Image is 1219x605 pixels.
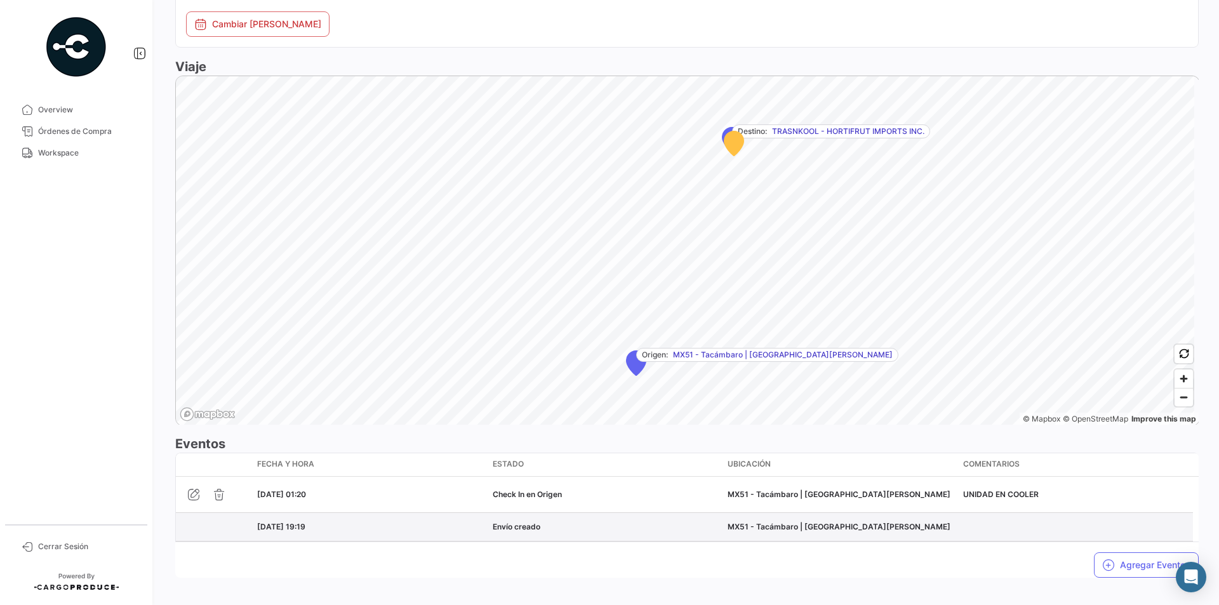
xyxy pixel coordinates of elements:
[257,489,306,499] span: [DATE] 01:20
[257,458,314,470] span: Fecha y Hora
[493,458,524,470] span: Estado
[1175,369,1193,388] button: Zoom in
[963,458,1020,470] span: Comentarios
[722,127,742,152] div: Map marker
[175,435,1199,453] h3: Eventos
[38,104,137,116] span: Overview
[642,349,668,361] span: Origen:
[252,453,488,476] datatable-header-cell: Fecha y Hora
[738,126,767,137] span: Destino:
[44,15,108,79] img: powered-by.png
[1023,414,1060,423] a: Mapbox
[10,99,142,121] a: Overview
[673,349,893,361] span: MX51 - Tacámbaro | [GEOGRAPHIC_DATA][PERSON_NAME]
[180,407,236,422] a: Mapbox logo
[963,489,1189,500] div: UNIDAD EN COOLER
[38,541,137,552] span: Cerrar Sesión
[723,453,958,476] datatable-header-cell: Ubicación
[10,142,142,164] a: Workspace
[10,121,142,142] a: Órdenes de Compra
[257,522,305,531] span: [DATE] 19:19
[728,458,771,470] span: Ubicación
[493,521,718,533] div: Envío creado
[772,126,924,137] span: TRASNKOOL - HORTIFRUT IMPORTS INC.
[1094,552,1199,578] button: Agregar Eventos
[626,350,646,376] div: Map marker
[1176,562,1206,592] div: Abrir Intercom Messenger
[488,453,723,476] datatable-header-cell: Estado
[38,126,137,137] span: Órdenes de Compra
[176,76,1194,427] canvas: Map
[1175,388,1193,406] button: Zoom out
[175,58,1199,76] h3: Viaje
[493,489,718,500] div: Check In en Origen
[728,489,953,500] div: MX51 - Tacámbaro | [GEOGRAPHIC_DATA][PERSON_NAME]
[728,521,953,533] div: MX51 - Tacámbaro | [GEOGRAPHIC_DATA][PERSON_NAME]
[186,11,330,37] button: Cambiar [PERSON_NAME]
[1131,414,1196,423] a: Map feedback
[1063,414,1128,423] a: OpenStreetMap
[958,453,1194,476] datatable-header-cell: Comentarios
[724,131,744,156] div: Map marker
[38,147,137,159] span: Workspace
